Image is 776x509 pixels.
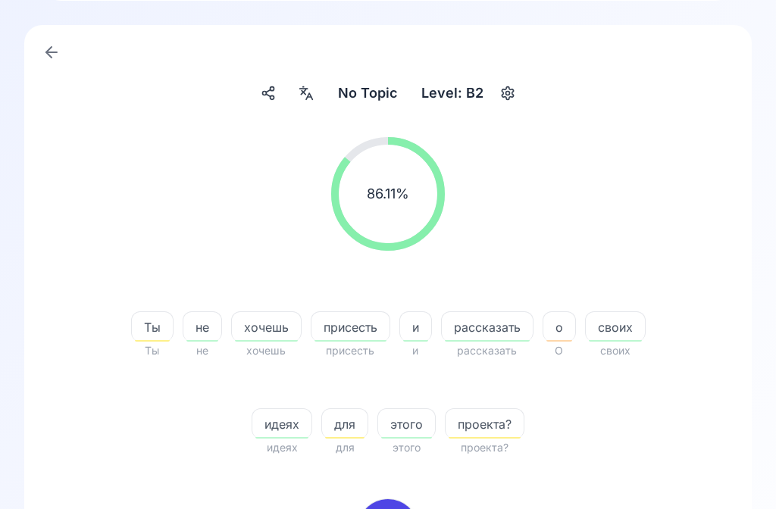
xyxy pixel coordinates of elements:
[183,311,222,342] button: не
[311,342,390,360] span: присесть
[399,311,432,342] button: и
[415,80,520,107] button: Level: B2
[322,415,368,433] span: для
[445,439,524,457] span: проекта?
[543,318,575,336] span: о
[377,439,436,457] span: этого
[399,342,432,360] span: и
[332,80,403,107] button: No Topic
[415,80,490,107] div: Level: B2
[231,311,302,342] button: хочешь
[131,311,174,342] button: Ты
[311,318,390,336] span: присесть
[232,318,301,336] span: хочешь
[445,408,524,439] button: проекта?
[321,439,368,457] span: для
[378,415,435,433] span: этого
[252,439,312,457] span: идеях
[441,311,533,342] button: рассказать
[231,342,302,360] span: хочешь
[543,342,576,360] span: О
[585,342,646,360] span: своих
[442,318,533,336] span: рассказать
[441,342,533,360] span: рассказать
[585,311,646,342] button: своих
[132,318,173,336] span: Ты
[400,318,431,336] span: и
[377,408,436,439] button: этого
[586,318,645,336] span: своих
[131,342,174,360] span: Ты
[183,318,221,336] span: не
[311,311,390,342] button: присесть
[252,408,312,439] button: идеях
[367,183,409,205] span: 86.11 %
[338,83,397,104] span: No Topic
[321,408,368,439] button: для
[252,415,311,433] span: идеях
[446,415,524,433] span: проекта?
[183,342,222,360] span: не
[543,311,576,342] button: о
